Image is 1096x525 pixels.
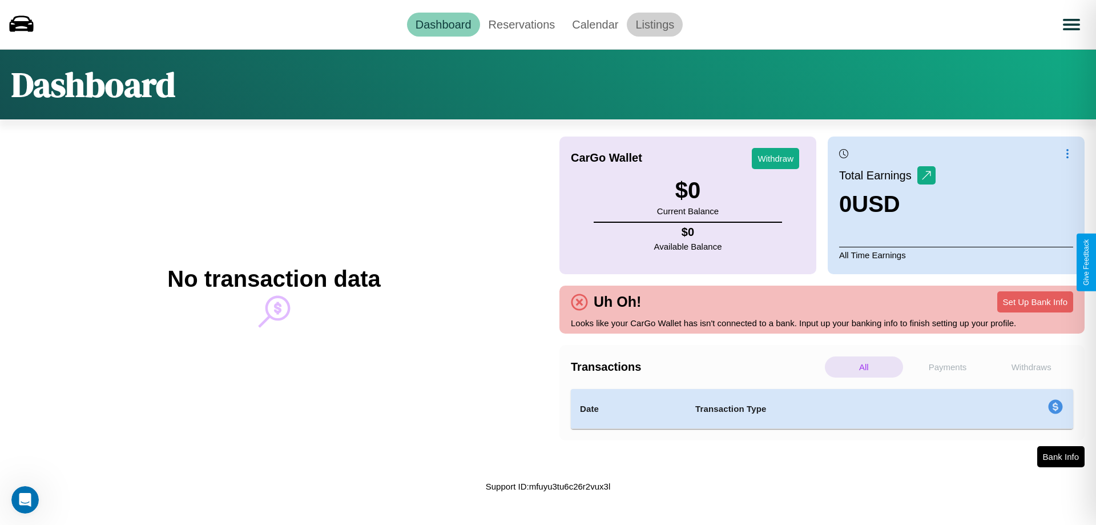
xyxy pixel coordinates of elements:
a: Reservations [480,13,564,37]
h4: Transaction Type [695,402,954,416]
h4: CarGo Wallet [571,151,642,165]
div: Give Feedback [1082,239,1090,286]
p: Available Balance [654,239,722,254]
table: simple table [571,389,1073,429]
button: Set Up Bank Info [997,291,1073,312]
h2: No transaction data [167,266,380,292]
p: All [825,356,903,378]
iframe: Intercom live chat [11,486,39,514]
h4: Transactions [571,360,822,374]
p: Looks like your CarGo Wallet has isn't connected to a bank. Input up your banking info to finish ... [571,315,1073,331]
p: Payments [909,356,987,378]
h3: 0 USD [839,191,936,217]
p: Total Earnings [839,165,917,186]
h3: $ 0 [657,178,719,203]
p: Current Balance [657,203,719,219]
a: Calendar [563,13,627,37]
p: Support ID: mfuyu3tu6c26r2vux3l [486,479,610,494]
h1: Dashboard [11,61,175,108]
p: All Time Earnings [839,247,1073,263]
button: Open menu [1055,9,1087,41]
button: Bank Info [1037,446,1085,467]
h4: Uh Oh! [588,294,647,310]
a: Listings [627,13,683,37]
p: Withdraws [992,356,1070,378]
button: Withdraw [752,148,799,169]
h4: $ 0 [654,226,722,239]
a: Dashboard [407,13,480,37]
h4: Date [580,402,677,416]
